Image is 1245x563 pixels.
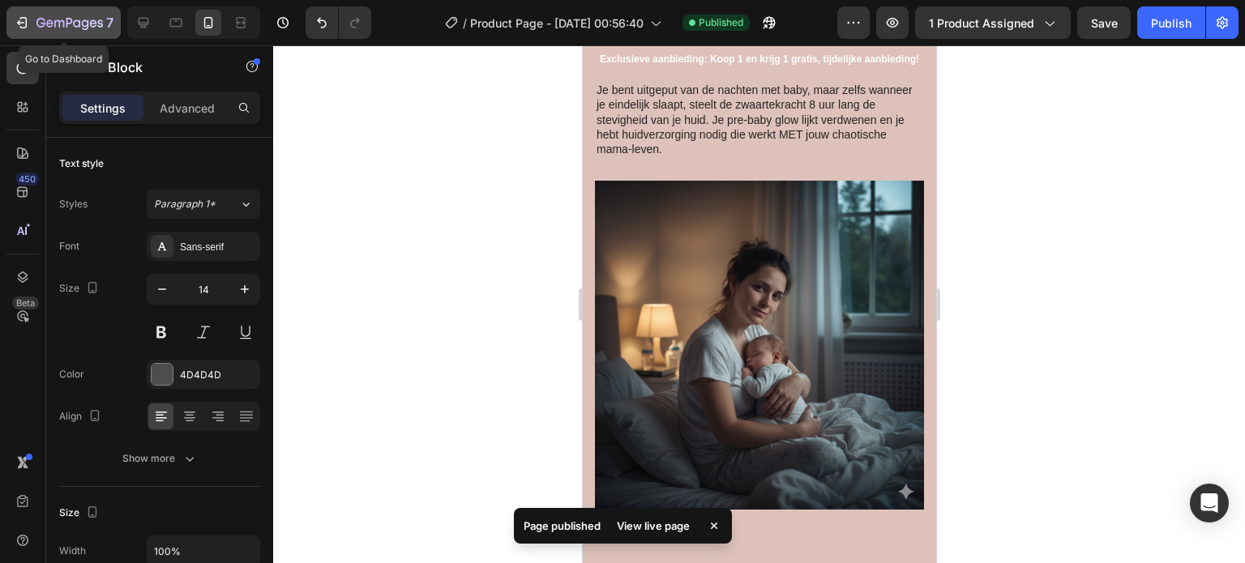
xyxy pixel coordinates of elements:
[59,367,84,382] div: Color
[180,240,256,254] div: Sans-serif
[160,100,215,117] p: Advanced
[1151,15,1192,32] div: Publish
[147,190,260,219] button: Paragraph 1*
[607,514,700,537] div: View live page
[1091,16,1118,30] span: Save
[12,296,39,309] div: Beta
[59,444,260,473] button: Show more
[915,6,1071,39] button: 1 product assigned
[699,15,743,30] span: Published
[180,368,256,382] div: 4D4D4D
[59,197,88,211] div: Styles
[122,450,198,467] div: Show more
[470,15,644,32] span: Product Page - [DATE] 00:56:40
[59,239,79,254] div: Font
[59,502,102,524] div: Size
[1077,6,1131,39] button: Save
[15,173,39,186] div: 450
[79,58,216,77] p: Text Block
[6,6,121,39] button: 7
[1190,484,1229,522] div: Open Intercom Messenger
[59,544,86,558] div: Width
[583,45,936,563] iframe: To enrich screen reader interactions, please activate Accessibility in Grammarly extension settings
[929,15,1034,32] span: 1 product assigned
[106,13,113,32] p: 7
[59,406,105,428] div: Align
[59,156,104,171] div: Text style
[1137,6,1205,39] button: Publish
[154,197,216,211] span: Paragraph 1*
[524,518,601,534] p: Page published
[80,100,126,117] p: Settings
[59,278,102,300] div: Size
[463,15,467,32] span: /
[306,6,371,39] div: Undo/Redo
